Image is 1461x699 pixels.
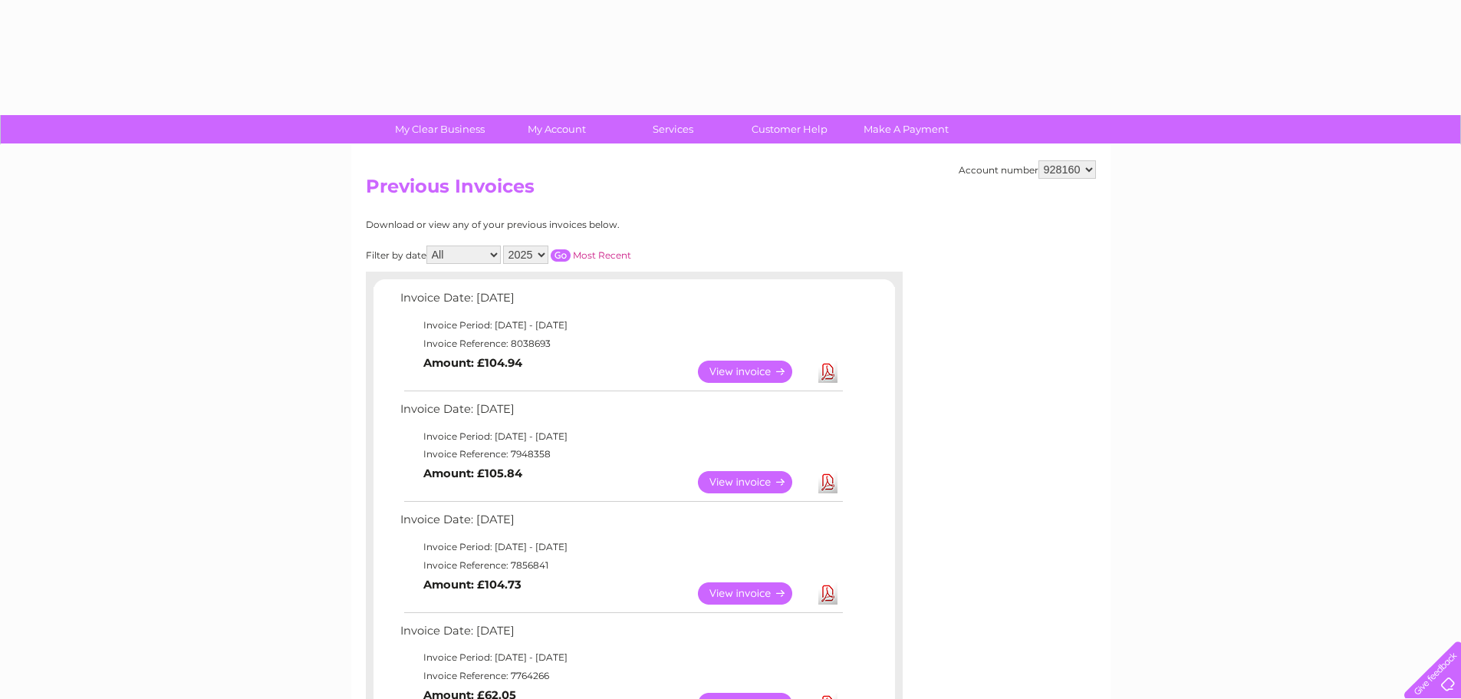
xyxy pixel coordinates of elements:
[843,115,969,143] a: Make A Payment
[423,467,522,480] b: Amount: £105.84
[610,115,736,143] a: Services
[397,316,845,335] td: Invoice Period: [DATE] - [DATE]
[397,667,845,685] td: Invoice Reference: 7764266
[397,538,845,556] td: Invoice Period: [DATE] - [DATE]
[423,356,522,370] b: Amount: £104.94
[493,115,620,143] a: My Account
[397,427,845,446] td: Invoice Period: [DATE] - [DATE]
[397,648,845,667] td: Invoice Period: [DATE] - [DATE]
[573,249,631,261] a: Most Recent
[698,361,811,383] a: View
[818,471,837,493] a: Download
[366,219,768,230] div: Download or view any of your previous invoices below.
[818,361,837,383] a: Download
[818,582,837,605] a: Download
[698,471,811,493] a: View
[726,115,853,143] a: Customer Help
[366,246,768,264] div: Filter by date
[397,335,845,353] td: Invoice Reference: 8038693
[366,176,1096,205] h2: Previous Invoices
[423,578,522,592] b: Amount: £104.73
[397,399,845,427] td: Invoice Date: [DATE]
[959,160,1096,179] div: Account number
[397,288,845,316] td: Invoice Date: [DATE]
[397,445,845,463] td: Invoice Reference: 7948358
[397,509,845,538] td: Invoice Date: [DATE]
[377,115,503,143] a: My Clear Business
[698,582,811,605] a: View
[397,556,845,575] td: Invoice Reference: 7856841
[397,621,845,649] td: Invoice Date: [DATE]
